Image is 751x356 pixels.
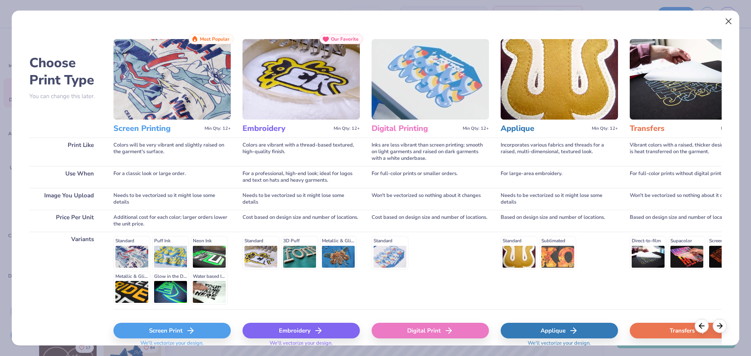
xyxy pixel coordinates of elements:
[113,138,231,166] div: Colors will be very vibrant and slightly raised on the garment's surface.
[29,166,102,188] div: Use When
[501,39,618,120] img: Applique
[200,36,230,42] span: Most Popular
[243,323,360,338] div: Embroidery
[721,14,736,29] button: Close
[630,323,747,338] div: Transfers
[630,188,747,210] div: Won't be vectorized so nothing about it changes
[630,39,747,120] img: Transfers
[525,340,594,351] span: We'll vectorize your design.
[334,126,360,131] span: Min Qty: 12+
[113,323,231,338] div: Screen Print
[113,39,231,120] img: Screen Printing
[592,126,618,131] span: Min Qty: 12+
[113,166,231,188] div: For a classic look or large order.
[372,210,489,232] div: Cost based on design size and number of locations.
[243,166,360,188] div: For a professional, high-end look; ideal for logos and text on hats and heavy garments.
[113,188,231,210] div: Needs to be vectorized so it might lose some details
[137,340,207,351] span: We'll vectorize your design.
[29,138,102,166] div: Print Like
[205,126,231,131] span: Min Qty: 12+
[29,232,102,309] div: Variants
[372,123,460,134] h3: Digital Printing
[29,54,102,89] h2: Choose Print Type
[113,123,201,134] h3: Screen Printing
[630,166,747,188] div: For full-color prints without digital printing.
[243,138,360,166] div: Colors are vibrant with a thread-based textured, high-quality finish.
[501,138,618,166] div: Incorporates various fabrics and threads for a raised, multi-dimensional, textured look.
[113,210,231,232] div: Additional cost for each color; larger orders lower the unit price.
[501,166,618,188] div: For large-area embroidery.
[501,188,618,210] div: Needs to be vectorized so it might lose some details
[463,126,489,131] span: Min Qty: 12+
[372,323,489,338] div: Digital Print
[501,210,618,232] div: Based on design size and number of locations.
[29,93,102,100] p: You can change this later.
[372,39,489,120] img: Digital Printing
[372,166,489,188] div: For full-color prints or smaller orders.
[243,210,360,232] div: Cost based on design size and number of locations.
[501,323,618,338] div: Applique
[630,138,747,166] div: Vibrant colors with a raised, thicker design since it is heat transferred on the garment.
[721,126,747,131] span: Min Qty: 12+
[243,123,331,134] h3: Embroidery
[331,36,359,42] span: Our Favorite
[29,210,102,232] div: Price Per Unit
[372,188,489,210] div: Won't be vectorized so nothing about it changes
[243,188,360,210] div: Needs to be vectorized so it might lose some details
[501,123,589,134] h3: Applique
[266,340,336,351] span: We'll vectorize your design.
[29,188,102,210] div: Image You Upload
[372,138,489,166] div: Inks are less vibrant than screen printing; smooth on light garments and raised on dark garments ...
[243,39,360,120] img: Embroidery
[630,210,747,232] div: Based on design size and number of locations.
[630,123,718,134] h3: Transfers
